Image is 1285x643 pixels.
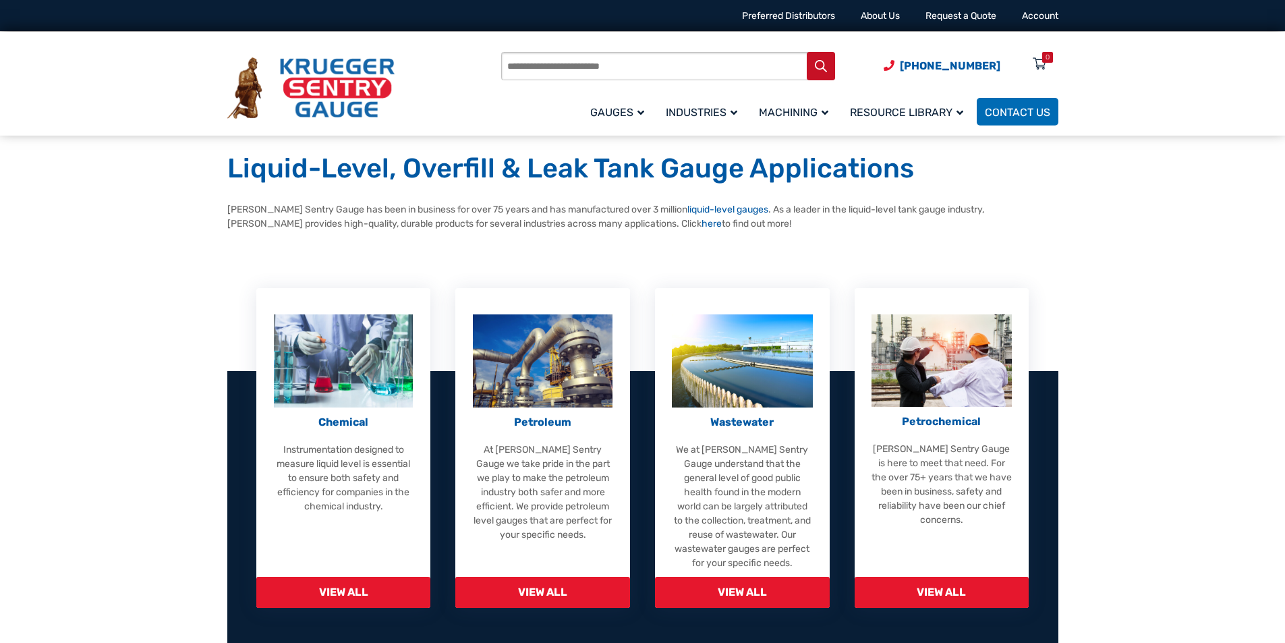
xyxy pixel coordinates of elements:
[658,96,751,128] a: Industries
[977,98,1058,125] a: Contact Us
[759,106,828,119] span: Machining
[687,204,768,215] a: liquid-level gauges
[472,443,613,542] p: At [PERSON_NAME] Sentry Gauge we take pride in the part we play to make the petroleum industry bo...
[472,414,613,430] p: Petroleum
[702,218,722,229] a: here
[256,288,431,608] a: Chemical Chemical Instrumentation designed to measure liquid level is essential to ensure both sa...
[590,106,644,119] span: Gauges
[872,442,1012,527] p: [PERSON_NAME] Sentry Gauge is here to meet that need. For the over 75+ years that we have been in...
[842,96,977,128] a: Resource Library
[884,57,1000,74] a: Phone Number (920) 434-8860
[273,443,414,513] p: Instrumentation designed to measure liquid level is essential to ensure both safety and efficienc...
[672,443,813,570] p: We at [PERSON_NAME] Sentry Gauge understand that the general level of good public health found in...
[273,414,414,430] p: Chemical
[227,57,395,119] img: Krueger Sentry Gauge
[455,577,630,608] span: View All
[850,106,963,119] span: Resource Library
[672,414,813,430] p: Wastewater
[455,288,630,608] a: Petroleum Petroleum At [PERSON_NAME] Sentry Gauge we take pride in the part we play to make the p...
[855,288,1029,608] a: Petrochemical Petrochemical [PERSON_NAME] Sentry Gauge is here to meet that need. For the over 75...
[274,314,413,408] img: Chemical
[256,577,431,608] span: View All
[855,577,1029,608] span: View All
[672,314,812,408] img: Wastewater
[985,106,1050,119] span: Contact Us
[925,10,996,22] a: Request a Quote
[227,152,1058,186] h1: Liquid-Level, Overfill & Leak Tank Gauge Applications
[1046,52,1050,63] div: 0
[900,59,1000,72] span: [PHONE_NUMBER]
[872,314,1012,407] img: Petrochemical
[582,96,658,128] a: Gauges
[872,414,1012,430] p: Petrochemical
[227,202,1058,231] p: [PERSON_NAME] Sentry Gauge has been in business for over 75 years and has manufactured over 3 mil...
[666,106,737,119] span: Industries
[655,577,830,608] span: View All
[473,314,612,408] img: Petroleum
[1022,10,1058,22] a: Account
[751,96,842,128] a: Machining
[861,10,900,22] a: About Us
[655,288,830,608] a: Wastewater Wastewater We at [PERSON_NAME] Sentry Gauge understand that the general level of good ...
[742,10,835,22] a: Preferred Distributors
